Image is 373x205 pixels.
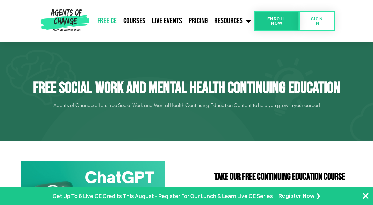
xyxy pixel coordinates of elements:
span: Enroll Now [265,17,288,25]
a: Free CE [94,13,120,29]
a: SIGN IN [299,11,334,31]
a: Enroll Now [254,11,299,31]
a: Courses [120,13,149,29]
a: Resources [211,13,254,29]
button: Close Banner [362,192,370,200]
a: Pricing [185,13,211,29]
h2: Take Our FREE Continuing Education Course [190,172,370,182]
a: Live Events [149,13,185,29]
p: Get Up To 6 Live CE Credits This August - Register For Our Lunch & Learn Live CE Series [53,191,273,201]
p: Agents of Change offers free Social Work and Mental Health Continuing Education Content to help y... [3,100,370,111]
nav: Menu [92,13,255,29]
span: SIGN IN [310,17,324,25]
a: Register Now ❯ [278,191,320,201]
h1: Free Social Work and Mental Health Continuing Education [3,79,370,98]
